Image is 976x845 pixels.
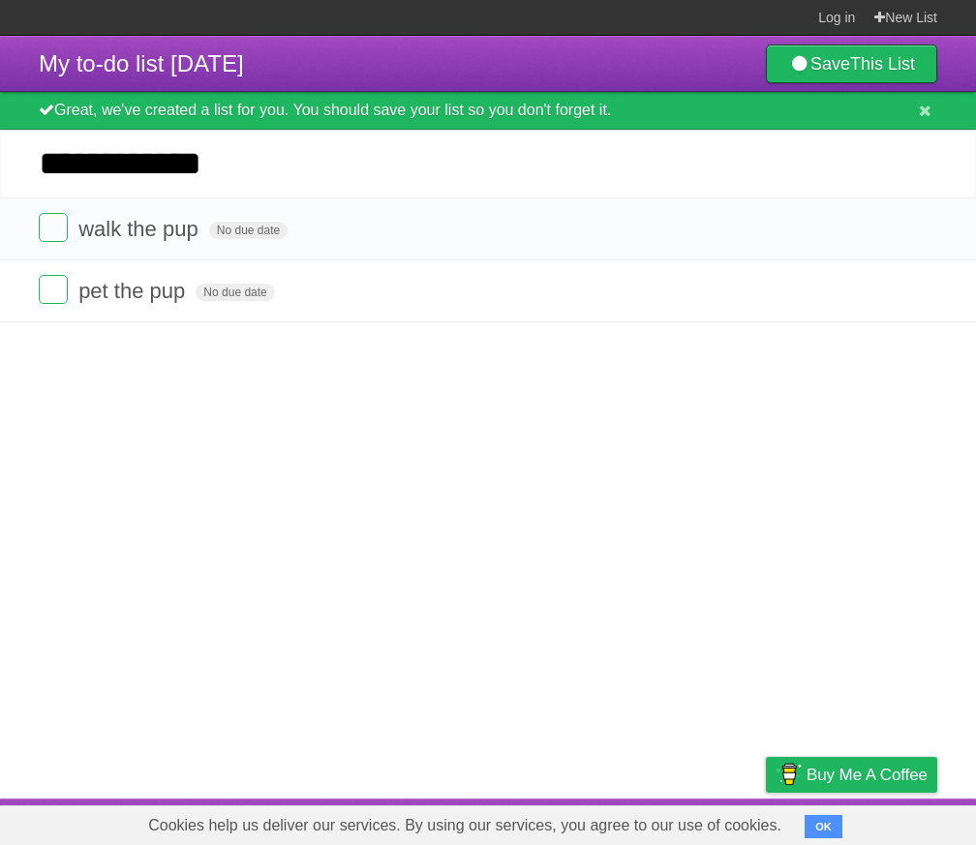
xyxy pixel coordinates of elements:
span: No due date [209,222,288,239]
label: Done [39,275,68,304]
span: walk the pup [78,217,203,241]
button: OK [805,815,842,838]
img: Buy me a coffee [776,758,802,791]
span: No due date [196,284,274,301]
a: Suggest a feature [815,803,937,840]
a: Privacy [741,803,791,840]
b: This List [850,54,915,74]
span: Buy me a coffee [807,758,928,792]
a: SaveThis List [766,45,937,83]
a: Developers [572,803,651,840]
a: About [508,803,549,840]
a: Buy me a coffee [766,757,937,793]
a: Terms [675,803,717,840]
label: Done [39,213,68,242]
span: Cookies help us deliver our services. By using our services, you agree to our use of cookies. [129,806,801,845]
span: My to-do list [DATE] [39,50,244,76]
span: pet the pup [78,279,190,303]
